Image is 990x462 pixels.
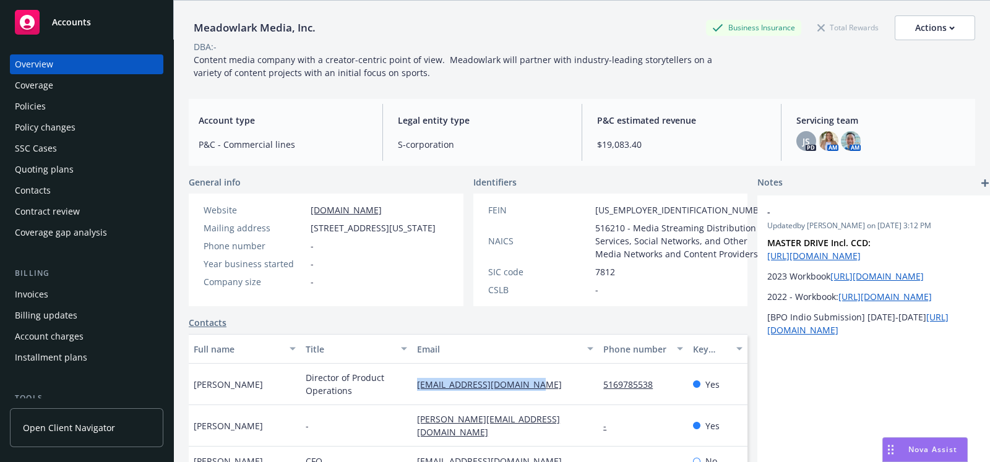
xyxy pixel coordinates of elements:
a: [URL][DOMAIN_NAME] [830,270,924,282]
span: Open Client Navigator [23,421,115,434]
div: Installment plans [15,348,87,367]
span: - [595,283,598,296]
div: Company size [204,275,306,288]
div: Policies [15,96,46,116]
span: P&C estimated revenue [597,114,766,127]
a: Billing updates [10,306,163,325]
a: Quoting plans [10,160,163,179]
div: NAICS [488,234,590,247]
div: Tools [10,392,163,404]
div: Invoices [15,284,48,304]
div: Website [204,203,306,216]
div: Business Insurance [706,20,801,35]
div: Contacts [15,181,51,200]
button: Title [301,334,413,364]
div: Email [417,343,580,356]
div: Coverage gap analysis [15,223,107,242]
button: Nova Assist [882,437,968,462]
a: Installment plans [10,348,163,367]
span: Yes [705,378,720,391]
a: Accounts [10,5,163,40]
span: - [311,275,314,288]
p: [BPO Indio Submission] [DATE]-[DATE] [767,310,983,336]
a: [URL][DOMAIN_NAME] [767,250,861,262]
a: 5169785538 [603,379,663,390]
button: Full name [189,334,301,364]
div: Account charges [15,327,84,346]
span: 7812 [595,265,615,278]
div: Title [306,343,394,356]
div: Billing [10,267,163,280]
div: Billing updates [15,306,77,325]
a: [EMAIL_ADDRESS][DOMAIN_NAME] [417,379,572,390]
a: Policy changes [10,118,163,137]
div: Phone number [204,239,306,252]
span: Director of Product Operations [306,371,408,397]
a: Overview [10,54,163,74]
div: Phone number [603,343,669,356]
span: [PERSON_NAME] [194,419,263,432]
div: SIC code [488,265,590,278]
div: CSLB [488,283,590,296]
a: SSC Cases [10,139,163,158]
div: Drag to move [883,438,898,461]
span: 516210 - Media Streaming Distribution Services, Social Networks, and Other Media Networks and Con... [595,221,772,260]
span: S-corporation [398,138,567,151]
div: Policy changes [15,118,75,137]
span: Yes [705,419,720,432]
div: DBA: - [194,40,217,53]
div: Full name [194,343,282,356]
div: Year business started [204,257,306,270]
div: Actions [915,16,955,40]
span: Updated by [PERSON_NAME] on [DATE] 3:12 PM [767,220,983,231]
span: [PERSON_NAME] [194,378,263,391]
strong: MASTER DRIVE Incl. CCD: [767,237,871,249]
span: $19,083.40 [597,138,766,151]
button: Key contact [688,334,747,364]
span: - [767,205,950,218]
a: Contacts [10,181,163,200]
span: JS [803,135,810,148]
button: Phone number [598,334,687,364]
span: - [311,257,314,270]
span: Servicing team [796,114,965,127]
a: - [603,420,616,432]
span: - [306,419,309,432]
a: Coverage gap analysis [10,223,163,242]
span: Notes [757,176,783,190]
div: Quoting plans [15,160,74,179]
a: Invoices [10,284,163,304]
div: Contract review [15,202,80,221]
button: Actions [895,15,975,40]
span: [US_EMPLOYER_IDENTIFICATION_NUMBER] [595,203,772,216]
span: Account type [199,114,368,127]
a: Contract review [10,202,163,221]
p: 2023 Workbook [767,270,983,283]
a: [URL][DOMAIN_NAME] [838,291,932,302]
img: photo [819,131,838,151]
div: Meadowlark Media, Inc. [189,20,321,36]
div: Key contact [693,343,729,356]
div: FEIN [488,203,590,216]
span: General info [189,176,241,189]
a: Account charges [10,327,163,346]
span: Legal entity type [398,114,567,127]
div: SSC Cases [15,139,57,158]
a: Policies [10,96,163,116]
a: Coverage [10,75,163,95]
a: Contacts [189,316,226,329]
div: Mailing address [204,221,306,234]
div: Overview [15,54,53,74]
div: Coverage [15,75,53,95]
span: - [311,239,314,252]
a: [DOMAIN_NAME] [311,204,382,216]
span: [STREET_ADDRESS][US_STATE] [311,221,436,234]
span: Identifiers [473,176,517,189]
p: 2022 - Workbook: [767,290,983,303]
div: Total Rewards [811,20,885,35]
a: [PERSON_NAME][EMAIL_ADDRESS][DOMAIN_NAME] [417,413,560,438]
span: P&C - Commercial lines [199,138,368,151]
span: Accounts [52,17,91,27]
img: photo [841,131,861,151]
span: Content media company with a creator-centric point of view. Meadowlark will partner with industry... [194,54,715,79]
